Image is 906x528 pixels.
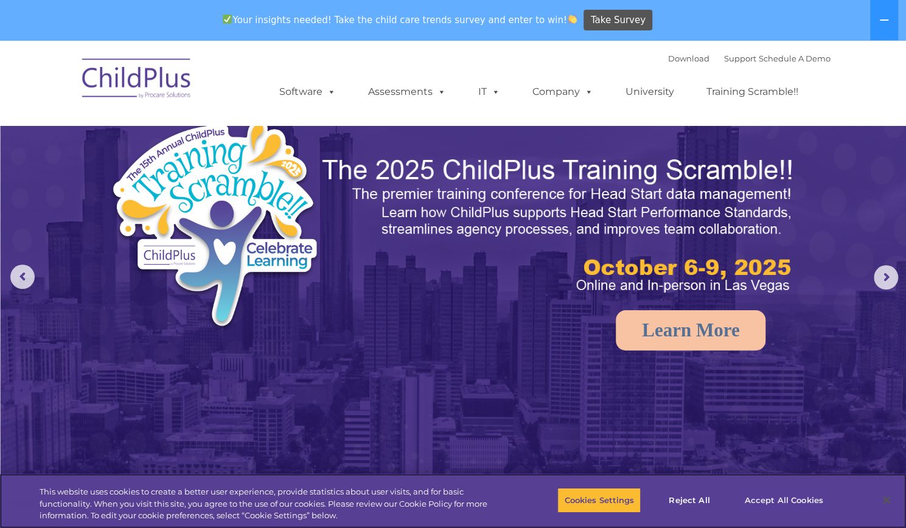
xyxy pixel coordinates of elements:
img: ✅ [223,15,232,24]
font: | [668,54,831,63]
a: Learn More [616,310,765,350]
img: 👏 [568,15,577,24]
img: ChildPlus by Procare Solutions [76,50,198,111]
span: Last name [169,80,206,89]
a: Assessments [356,80,458,104]
button: Reject All [651,487,727,513]
a: Training Scramble!! [694,80,810,104]
span: Your insights needed! Take the child care trends survey and enter to win! [218,8,582,32]
button: Accept All Cookies [737,487,829,513]
button: Cookies Settings [557,487,641,513]
a: Download [668,54,709,63]
a: IT [466,80,512,104]
a: Take Survey [584,10,652,31]
div: This website uses cookies to create a better user experience, provide statistics about user visit... [40,486,498,522]
span: Phone number [169,130,221,139]
button: Close [873,487,900,513]
a: Schedule A Demo [759,54,831,63]
a: University [613,80,686,104]
span: Take Survey [591,10,646,31]
a: Support [724,54,756,63]
a: Software [267,80,348,104]
a: Company [520,80,605,104]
